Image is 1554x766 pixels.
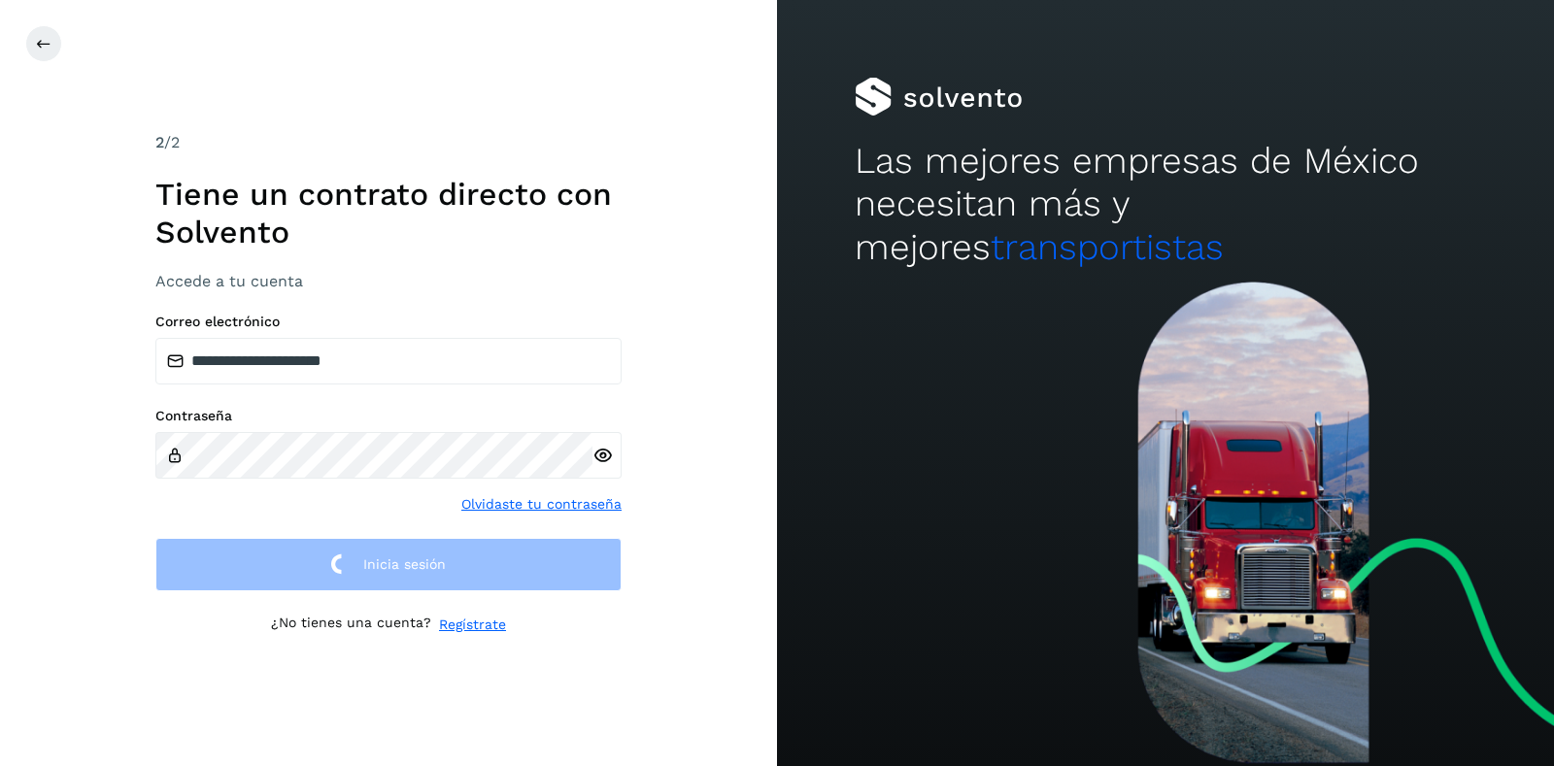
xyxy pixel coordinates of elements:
span: 2 [155,133,164,151]
label: Contraseña [155,408,622,424]
button: Inicia sesión [155,538,622,591]
span: transportistas [991,226,1224,268]
a: Regístrate [439,615,506,635]
label: Correo electrónico [155,314,622,330]
h3: Accede a tu cuenta [155,272,622,290]
h2: Las mejores empresas de México necesitan más y mejores [855,140,1476,269]
span: Inicia sesión [363,557,446,571]
a: Olvidaste tu contraseña [461,494,622,515]
h1: Tiene un contrato directo con Solvento [155,176,622,250]
div: /2 [155,131,622,154]
p: ¿No tienes una cuenta? [271,615,431,635]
